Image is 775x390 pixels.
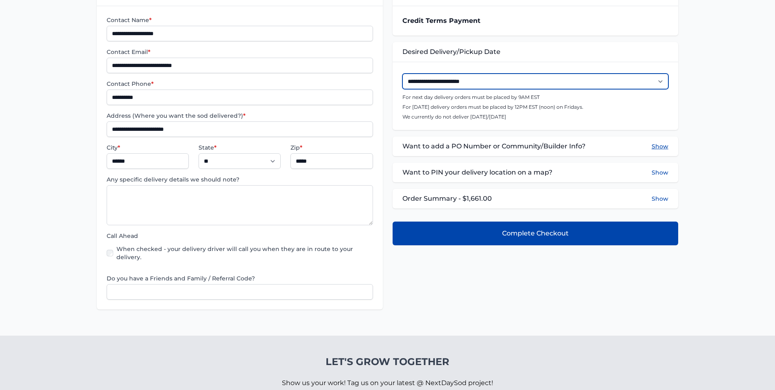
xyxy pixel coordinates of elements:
[107,232,373,240] label: Call Ahead
[107,143,189,152] label: City
[652,168,668,177] button: Show
[652,195,668,203] button: Show
[393,42,678,62] div: Desired Delivery/Pickup Date
[402,141,585,151] span: Want to add a PO Number or Community/Builder Info?
[107,80,373,88] label: Contact Phone
[290,143,373,152] label: Zip
[116,245,373,261] label: When checked - your delivery driver will call you when they are in route to your delivery.
[652,141,668,151] button: Show
[107,274,373,282] label: Do you have a Friends and Family / Referral Code?
[402,114,668,120] p: We currently do not deliver [DATE]/[DATE]
[282,355,493,368] h4: Let's Grow Together
[502,229,569,238] span: Complete Checkout
[107,48,373,56] label: Contact Email
[402,104,668,110] p: For [DATE] delivery orders must be placed by 12PM EST (noon) on Fridays.
[107,112,373,120] label: Address (Where you want the sod delivered?)
[402,17,480,25] strong: Credit Terms Payment
[107,16,373,24] label: Contact Name
[199,143,281,152] label: State
[402,94,668,101] p: For next day delivery orders must be placed by 9AM EST
[107,175,373,184] label: Any specific delivery details we should note?
[402,194,492,204] span: Order Summary - $1,661.00
[393,222,678,245] button: Complete Checkout
[402,168,552,177] span: Want to PIN your delivery location on a map?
